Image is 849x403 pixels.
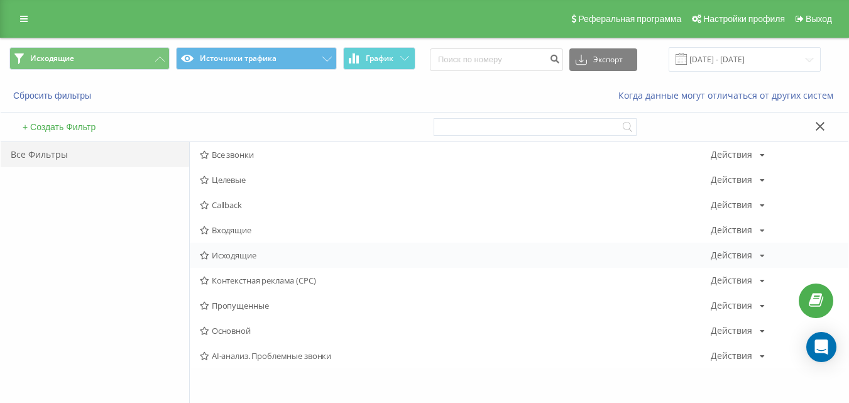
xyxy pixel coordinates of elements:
button: Сбросить фильтры [9,90,97,101]
div: Действия [711,150,752,159]
span: Настройки профиля [703,14,785,24]
div: Open Intercom Messenger [806,332,836,362]
button: График [343,47,415,70]
span: Исходящие [30,53,74,63]
span: Контекстная реклама (CPC) [200,276,711,285]
div: Действия [711,251,752,260]
div: Действия [711,276,752,285]
span: Основной [200,326,711,335]
span: Реферальная программа [578,14,681,24]
span: Пропущенные [200,301,711,310]
span: Исходящие [200,251,711,260]
div: Все Фильтры [1,142,189,167]
span: Все звонки [200,150,711,159]
div: Действия [711,301,752,310]
button: + Создать Фильтр [19,121,99,133]
button: Источники трафика [176,47,336,70]
span: Входящие [200,226,711,235]
span: Выход [806,14,832,24]
span: График [366,54,393,63]
span: AI-анализ. Проблемные звонки [200,351,711,360]
a: Когда данные могут отличаться от других систем [618,89,840,101]
span: Целевые [200,175,711,184]
button: Экспорт [569,48,637,71]
button: Исходящие [9,47,170,70]
div: Действия [711,351,752,360]
div: Действия [711,175,752,184]
div: Действия [711,201,752,209]
div: Действия [711,326,752,335]
button: Закрыть [811,121,830,134]
input: Поиск по номеру [430,48,563,71]
span: Callback [200,201,711,209]
div: Действия [711,226,752,235]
